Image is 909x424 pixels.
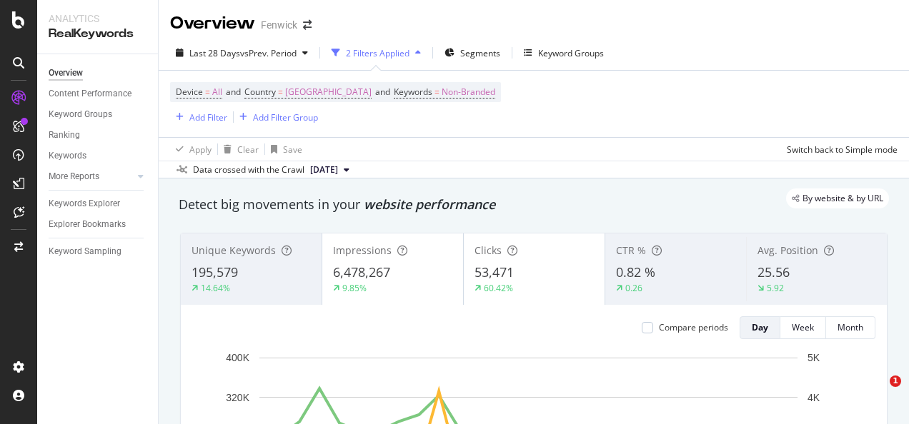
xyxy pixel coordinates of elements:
[757,243,818,257] span: Avg. Position
[265,138,302,161] button: Save
[49,107,112,122] div: Keyword Groups
[189,143,212,156] div: Apply
[333,263,390,281] span: 6,478,267
[226,392,249,403] text: 320K
[170,108,227,126] button: Add Filter
[49,244,148,259] a: Keyword Sampling
[226,352,249,363] text: 400K
[283,143,302,156] div: Save
[176,86,203,98] span: Device
[253,111,318,123] div: Add Filter Group
[625,282,642,294] div: 0.26
[49,11,146,26] div: Analytics
[49,196,120,211] div: Keywords Explorer
[803,194,883,203] span: By website & by URL
[890,375,901,387] span: 1
[261,18,297,32] div: Fenwick
[49,26,146,42] div: RealKeywords
[189,111,227,123] div: Add Filter
[49,128,148,143] a: Ranking
[49,169,99,184] div: More Reports
[201,282,230,294] div: 14.64%
[752,321,768,333] div: Day
[49,148,148,163] a: Keywords
[740,316,780,339] button: Day
[234,108,318,126] button: Add Filter Group
[787,143,898,156] div: Switch back to Simple mode
[434,86,439,98] span: =
[170,11,255,36] div: Overview
[538,47,604,59] div: Keyword Groups
[781,138,898,161] button: Switch back to Simple mode
[616,263,655,281] span: 0.82 %
[439,41,506,64] button: Segments
[326,41,427,64] button: 2 Filters Applied
[49,244,121,259] div: Keyword Sampling
[49,86,148,101] a: Content Performance
[475,263,514,281] span: 53,471
[285,82,372,102] span: [GEOGRAPHIC_DATA]
[616,243,646,257] span: CTR %
[49,217,126,232] div: Explorer Bookmarks
[780,316,826,339] button: Week
[49,169,134,184] a: More Reports
[189,47,240,59] span: Last 28 Days
[333,243,392,257] span: Impressions
[49,148,86,163] div: Keywords
[192,263,238,281] span: 195,579
[518,41,610,64] button: Keyword Groups
[460,47,500,59] span: Segments
[310,163,338,176] span: 2025 Sep. 16th
[838,321,863,333] div: Month
[278,86,283,98] span: =
[205,86,210,98] span: =
[808,392,820,403] text: 4K
[193,163,304,176] div: Data crossed with the Crawl
[49,66,148,81] a: Overview
[303,20,312,30] div: arrow-right-arrow-left
[860,375,895,410] iframe: Intercom live chat
[49,107,148,122] a: Keyword Groups
[757,263,790,281] span: 25.56
[342,282,367,294] div: 9.85%
[826,316,875,339] button: Month
[475,243,502,257] span: Clicks
[346,47,409,59] div: 2 Filters Applied
[767,282,784,294] div: 5.92
[49,128,80,143] div: Ranking
[442,82,495,102] span: Non-Branded
[226,86,241,98] span: and
[304,161,355,178] button: [DATE]
[218,138,259,161] button: Clear
[244,86,276,98] span: Country
[375,86,390,98] span: and
[49,86,131,101] div: Content Performance
[240,47,297,59] span: vs Prev. Period
[170,138,212,161] button: Apply
[237,143,259,156] div: Clear
[792,321,814,333] div: Week
[49,217,148,232] a: Explorer Bookmarks
[786,188,889,208] div: legacy label
[808,352,820,363] text: 5K
[49,196,148,211] a: Keywords Explorer
[484,282,513,294] div: 60.42%
[49,66,83,81] div: Overview
[394,86,432,98] span: Keywords
[659,321,728,333] div: Compare periods
[192,243,276,257] span: Unique Keywords
[212,82,222,102] span: All
[170,41,314,64] button: Last 28 DaysvsPrev. Period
